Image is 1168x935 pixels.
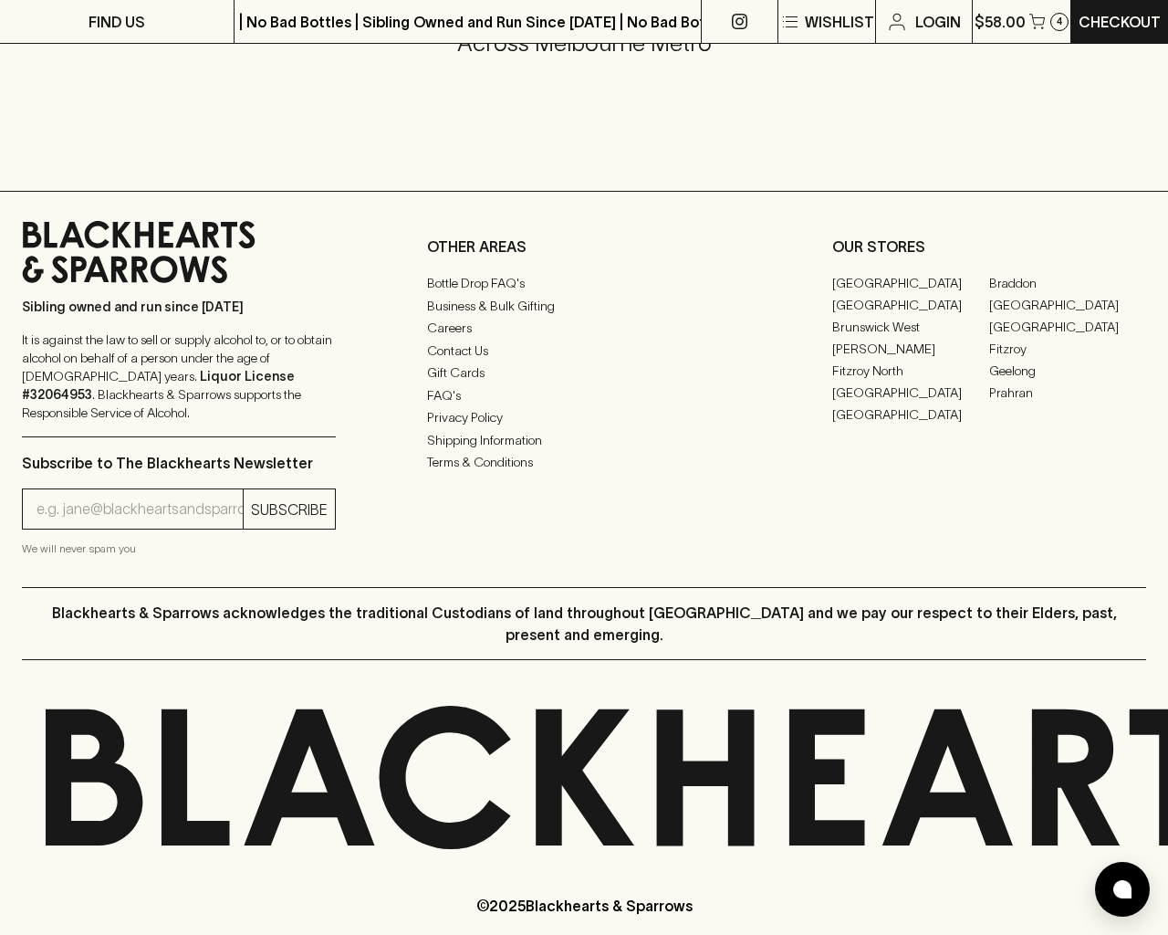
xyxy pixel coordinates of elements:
[427,295,741,317] a: Business & Bulk Gifting
[989,272,1146,294] a: Braddon
[832,382,989,404] a: [GEOGRAPHIC_DATA]
[427,384,741,406] a: FAQ's
[36,495,243,524] input: e.g. jane@blackheartsandsparrows.com.au
[36,602,1132,646] p: Blackhearts & Sparrows acknowledges the traditional Custodians of land throughout [GEOGRAPHIC_DAT...
[832,360,989,382] a: Fitzroy North
[832,294,989,316] a: [GEOGRAPHIC_DATA]
[989,382,1146,404] a: Prahran
[1057,16,1062,26] p: 4
[989,360,1146,382] a: Geelong
[989,316,1146,338] a: [GEOGRAPHIC_DATA]
[427,340,741,362] a: Contact Us
[427,407,741,429] a: Privacy Policy
[427,362,741,384] a: Gift Cards
[22,452,336,474] p: Subscribe to The Blackhearts Newsletter
[427,318,741,340] a: Careers
[832,338,989,360] a: [PERSON_NAME]
[832,404,989,425] a: [GEOGRAPHIC_DATA]
[975,11,1026,33] p: $58.00
[915,11,961,33] p: Login
[832,316,989,338] a: Brunswick West
[22,298,336,316] p: Sibling owned and run since [DATE]
[832,272,989,294] a: [GEOGRAPHIC_DATA]
[832,236,1146,257] p: OUR STORES
[805,11,874,33] p: Wishlist
[22,540,336,558] p: We will never spam you
[427,273,741,295] a: Bottle Drop FAQ's
[251,499,328,520] p: SUBSCRIBE
[22,331,336,422] p: It is against the law to sell or supply alcohol to, or to obtain alcohol on behalf of a person un...
[427,429,741,451] a: Shipping Information
[427,236,741,257] p: OTHER AREAS
[989,338,1146,360] a: Fitzroy
[89,11,145,33] p: FIND US
[427,452,741,474] a: Terms & Conditions
[1113,880,1131,898] img: bubble-icon
[244,489,335,529] button: SUBSCRIBE
[989,294,1146,316] a: [GEOGRAPHIC_DATA]
[1079,11,1161,33] p: Checkout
